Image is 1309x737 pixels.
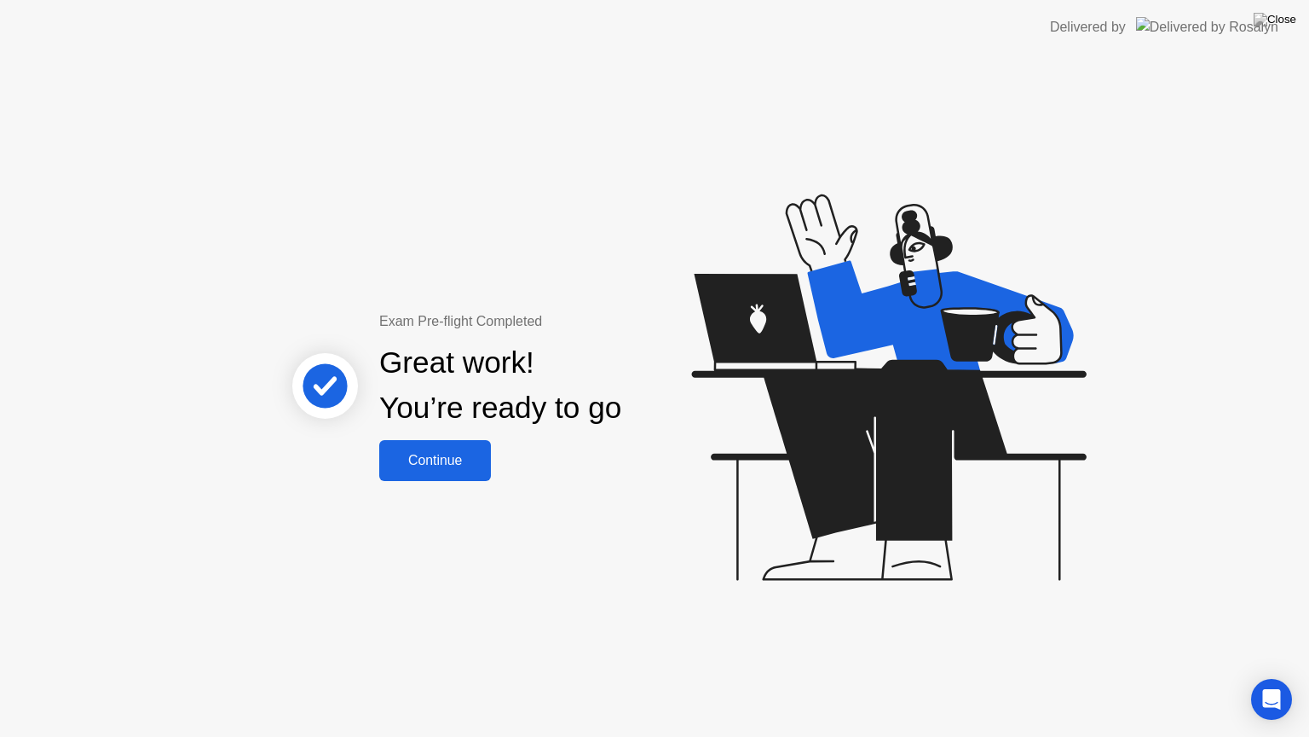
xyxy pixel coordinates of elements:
[379,440,491,481] button: Continue
[384,453,486,468] div: Continue
[1251,679,1292,720] div: Open Intercom Messenger
[379,340,621,431] div: Great work! You’re ready to go
[379,311,731,332] div: Exam Pre-flight Completed
[1050,17,1126,38] div: Delivered by
[1254,13,1296,26] img: Close
[1136,17,1278,37] img: Delivered by Rosalyn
